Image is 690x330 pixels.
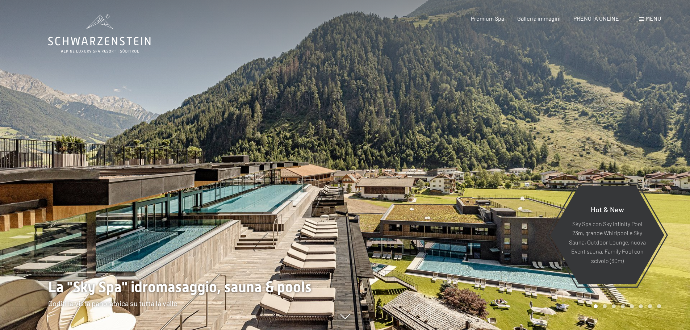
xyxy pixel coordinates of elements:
div: Carousel Page 4 [621,304,625,308]
span: Menu [646,15,661,22]
div: Carousel Page 5 [630,304,634,308]
div: Carousel Page 3 [612,304,616,308]
div: Carousel Page 2 [603,304,607,308]
div: Carousel Page 1 (Current Slide) [594,304,598,308]
div: Carousel Pagination [591,304,661,308]
a: Premium Spa [471,15,504,22]
p: Sky Spa con Sky infinity Pool 23m, grande Whirlpool e Sky Sauna, Outdoor Lounge, nuova Event saun... [568,219,647,265]
div: Carousel Page 6 [639,304,643,308]
span: Hot & New [591,205,624,213]
div: Carousel Page 7 [648,304,652,308]
div: Carousel Page 8 [657,304,661,308]
a: PRENOTA ONLINE [573,15,619,22]
a: Galleria immagini [517,15,561,22]
a: Hot & New Sky Spa con Sky infinity Pool 23m, grande Whirlpool e Sky Sauna, Outdoor Lounge, nuova ... [550,185,665,285]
